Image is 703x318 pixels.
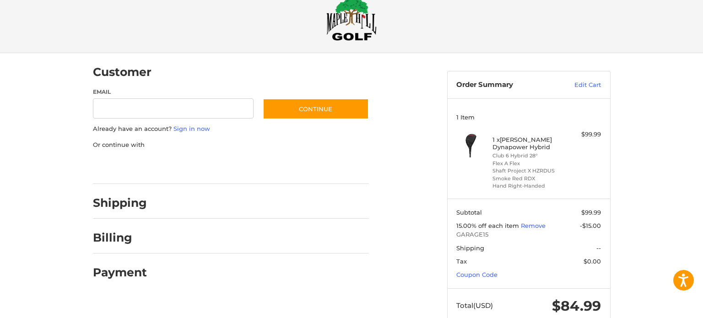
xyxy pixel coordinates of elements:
li: Shaft Project X HZRDUS Smoke Red RDX [492,167,562,182]
span: $99.99 [581,209,601,216]
iframe: PayPal-venmo [245,158,314,175]
h3: Order Summary [456,81,555,90]
span: Tax [456,258,467,265]
h4: 1 x [PERSON_NAME] Dynapower Hybrid [492,136,562,151]
span: $0.00 [584,258,601,265]
li: Hand Right-Handed [492,182,562,190]
iframe: PayPal-paylater [168,158,236,175]
span: GARAGE15 [456,230,601,239]
span: Shipping [456,244,484,252]
span: -$15.00 [580,222,601,229]
div: $99.99 [565,130,601,139]
p: Already have an account? [93,124,369,134]
p: Or continue with [93,140,369,150]
a: Coupon Code [456,271,498,278]
a: Sign in now [173,125,210,132]
span: -- [596,244,601,252]
a: Remove [521,222,546,229]
button: Continue [263,98,369,119]
iframe: PayPal-paypal [90,158,158,175]
h2: Shipping [93,196,147,210]
a: Edit Cart [555,81,601,90]
h2: Billing [93,231,146,245]
h3: 1 Item [456,113,601,121]
h2: Payment [93,265,147,280]
li: Club 6 Hybrid 28° [492,152,562,160]
li: Flex A Flex [492,160,562,167]
label: Email [93,88,254,96]
h2: Customer [93,65,151,79]
span: Subtotal [456,209,482,216]
span: 15.00% off each item [456,222,521,229]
